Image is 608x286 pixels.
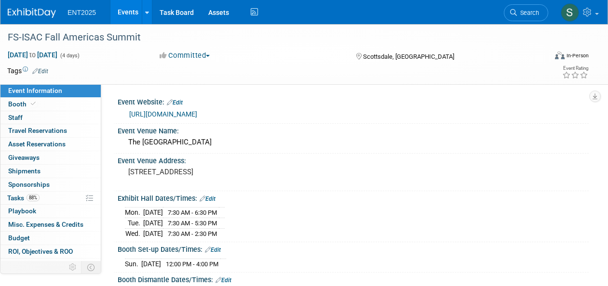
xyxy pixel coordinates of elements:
[143,218,163,229] td: [DATE]
[8,181,50,188] span: Sponsorships
[118,273,589,285] div: Booth Dismantle Dates/Times:
[118,95,589,107] div: Event Website:
[8,8,56,18] img: ExhibitDay
[143,228,163,238] td: [DATE]
[31,101,36,106] i: Booth reservation complete
[141,259,161,269] td: [DATE]
[504,50,589,65] div: Event Format
[8,261,59,269] span: Attachments
[7,51,58,59] span: [DATE] [DATE]
[68,9,96,16] span: ENT2025
[7,66,48,76] td: Tags
[118,242,589,255] div: Booth Set-up Dates/Times:
[0,205,101,218] a: Playbook
[7,194,40,202] span: Tasks
[49,261,59,268] span: 17
[517,9,539,16] span: Search
[168,209,217,216] span: 7:30 AM - 6:30 PM
[65,261,81,273] td: Personalize Event Tab Strip
[118,191,589,204] div: Exhibit Hall Dates/Times:
[125,259,141,269] td: Sun.
[125,135,581,150] div: The [GEOGRAPHIC_DATA]
[118,154,589,166] div: Event Venue Address:
[166,260,218,268] span: 12:00 PM - 4:00 PM
[8,247,73,255] span: ROI, Objectives & ROO
[156,51,214,61] button: Committed
[8,100,38,108] span: Booth
[0,259,101,272] a: Attachments17
[200,195,216,202] a: Edit
[561,3,579,22] img: Stephanie Silva
[205,247,221,253] a: Edit
[125,208,143,218] td: Mon.
[125,228,143,238] td: Wed.
[0,165,101,178] a: Shipments
[8,154,40,161] span: Giveaways
[168,230,217,237] span: 7:30 AM - 2:30 PM
[4,29,539,46] div: FS-ISAC Fall Americas Summit
[8,127,67,134] span: Travel Reservations
[0,151,101,164] a: Giveaways
[59,52,80,59] span: (4 days)
[0,232,101,245] a: Budget
[8,207,36,215] span: Playbook
[8,167,41,175] span: Shipments
[363,53,454,60] span: Scottsdale, [GEOGRAPHIC_DATA]
[32,68,48,75] a: Edit
[0,192,101,205] a: Tasks88%
[0,245,101,258] a: ROI, Objectives & ROO
[8,221,83,228] span: Misc. Expenses & Credits
[168,220,217,227] span: 7:30 AM - 5:30 PM
[27,194,40,201] span: 88%
[562,66,588,71] div: Event Rating
[8,114,23,121] span: Staff
[118,124,589,136] div: Event Venue Name:
[81,261,101,273] td: Toggle Event Tabs
[216,277,231,284] a: Edit
[8,234,30,242] span: Budget
[0,124,101,137] a: Travel Reservations
[0,98,101,111] a: Booth
[0,111,101,124] a: Staff
[555,52,565,59] img: Format-Inperson.png
[28,51,37,59] span: to
[129,110,197,118] a: [URL][DOMAIN_NAME]
[0,218,101,231] a: Misc. Expenses & Credits
[125,218,143,229] td: Tue.
[0,138,101,151] a: Asset Reservations
[128,168,303,176] pre: [STREET_ADDRESS]
[566,52,589,59] div: In-Person
[0,178,101,191] a: Sponsorships
[8,87,62,94] span: Event Information
[0,84,101,97] a: Event Information
[143,208,163,218] td: [DATE]
[8,140,66,148] span: Asset Reservations
[167,99,183,106] a: Edit
[504,4,548,21] a: Search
